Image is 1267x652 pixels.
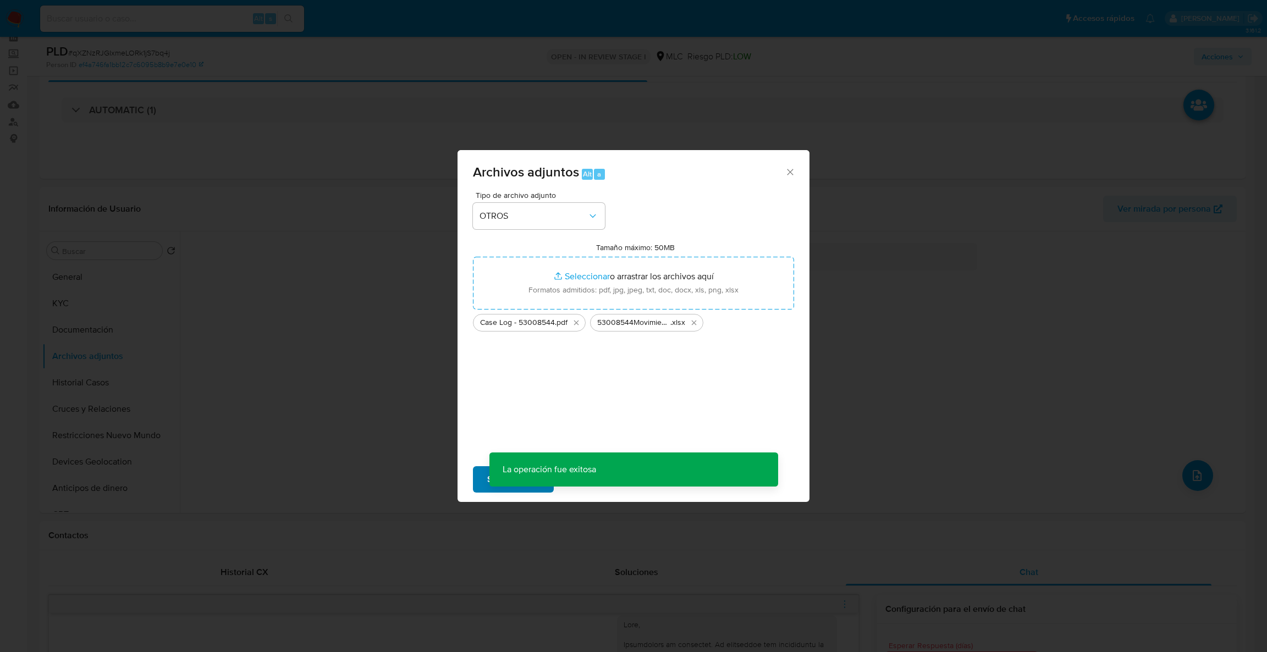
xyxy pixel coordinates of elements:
label: Tamaño máximo: 50MB [596,242,675,252]
span: Archivos adjuntos [473,162,579,181]
span: .pdf [555,317,568,328]
button: Eliminar 53008544Movimientos.xlsx [687,316,701,329]
span: .xlsx [670,317,685,328]
span: a [597,169,601,179]
button: OTROS [473,203,605,229]
span: Tipo de archivo adjunto [476,191,608,199]
span: OTROS [480,211,587,222]
span: Case Log - 53008544 [480,317,555,328]
span: Subir archivo [487,467,539,491]
button: Subir archivo [473,466,554,493]
span: 53008544Movimientos [597,317,670,328]
button: Eliminar Case Log - 53008544.pdf [570,316,583,329]
button: Cerrar [785,167,795,176]
span: Cancelar [572,467,608,491]
ul: Archivos seleccionados [473,310,794,331]
span: Alt [583,169,592,179]
p: La operación fue exitosa [489,452,609,487]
